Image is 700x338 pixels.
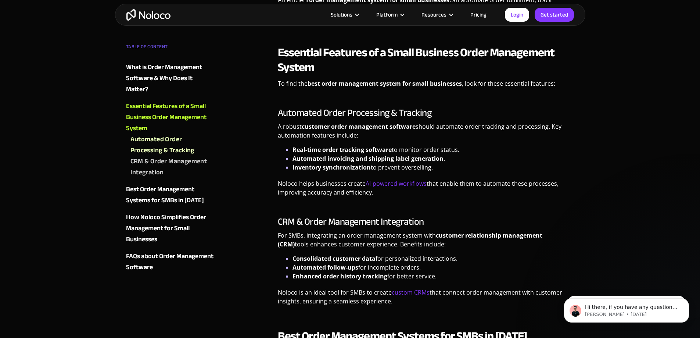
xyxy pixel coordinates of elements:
a: How Noloco Simplifies Order Management for Small Businesses [126,212,215,245]
strong: Real-time order tracking software [292,146,392,154]
div: TABLE OF CONTENT [126,41,215,56]
li: for better service. [292,272,574,281]
strong: Enhanced order history tracking [292,272,387,280]
strong: Automated follow-ups [292,263,358,271]
strong: Essential Features of a Small Business Order Management System [278,42,554,78]
div: Resources [421,10,446,19]
p: Noloco is an ideal tool for SMBs to create that connect order management with customer insights, ... [278,288,574,311]
h3: CRM & Order Management Integration [278,216,574,227]
a: Pricing [461,10,496,19]
a: Automated Order Processing & Tracking [130,134,215,156]
strong: Consolidated customer data [292,255,376,263]
li: for personalized interactions. [292,254,574,263]
a: home [126,9,170,21]
div: Solutions [331,10,352,19]
strong: customer order management software [302,122,416,131]
div: Solutions [322,10,367,19]
div: Platform [376,10,398,19]
li: to prevent overselling. [292,163,574,172]
li: to monitor order status. [292,145,574,154]
a: What is Order Management Software & Why Does It Matter? [126,62,215,95]
div: Platform [367,10,412,19]
a: CRM & Order Management Integration [130,156,215,178]
a: Get started [535,8,574,22]
a: custom CRMs [392,288,430,296]
a: Essential Features of a Small Business Order Management System [126,101,215,134]
a: Best Order Management Systems for SMBs in [DATE] [126,184,215,206]
li: for incomplete orders. [292,263,574,272]
a: AI-powered workflows [366,179,427,188]
iframe: Intercom notifications message [553,283,700,334]
p: For SMBs, integrating an order management system with tools enhances customer experience. Benefit... [278,231,574,254]
a: FAQs about Order Management Software [126,251,215,273]
a: Login [505,8,529,22]
p: To find the , look for these essential features: [278,79,574,93]
li: . [292,154,574,163]
div: Resources [412,10,461,19]
p: Noloco helps businesses create that enable them to automate these processes, improving accuracy a... [278,179,574,202]
h3: Automated Order Processing & Tracking [278,107,574,118]
strong: Automated invoicing and shipping label generation [292,154,444,163]
strong: best order management system for small businesses [308,79,462,88]
strong: Inventory synchronization [292,163,371,171]
strong: customer relationship management (CRM) [278,231,542,248]
p: A robust should automate order tracking and processing. Key automation features include: [278,122,574,145]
